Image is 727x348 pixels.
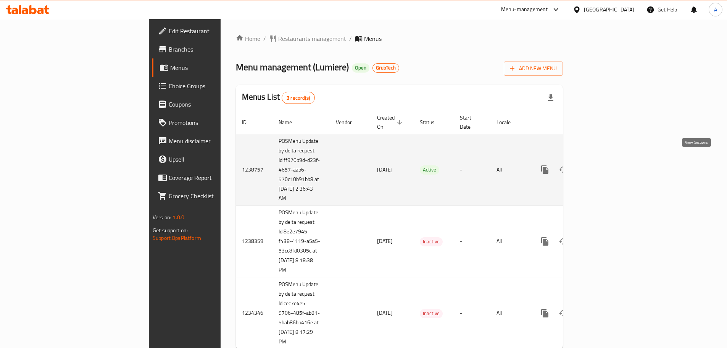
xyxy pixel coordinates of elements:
button: more [536,304,554,322]
a: Menus [152,58,270,77]
td: All [490,134,530,206]
div: Export file [542,89,560,107]
td: POSMenu Update by delta request Id:ff970b9d-d23f-4657-aab6-570c10b91bb8 at [DATE] 2:36:43 AM [272,134,330,206]
span: Status [420,118,445,127]
nav: breadcrumb [236,34,563,43]
button: Change Status [554,304,572,322]
a: Choice Groups [152,77,270,95]
button: more [536,232,554,251]
span: Inactive [420,309,443,318]
a: Menu disclaimer [152,132,270,150]
td: - [454,134,490,206]
span: Get support on: [153,225,188,235]
a: Coupons [152,95,270,113]
a: Promotions [152,113,270,132]
span: Restaurants management [278,34,346,43]
button: Change Status [554,232,572,251]
span: Vendor [336,118,362,127]
span: Coverage Report [169,173,264,182]
div: [GEOGRAPHIC_DATA] [584,5,634,14]
span: [DATE] [377,165,393,175]
span: Open [352,65,369,71]
a: Edit Restaurant [152,22,270,40]
td: All [490,206,530,277]
span: ID [242,118,256,127]
span: Inactive [420,237,443,246]
a: Support.OpsPlatform [153,233,201,243]
span: Choice Groups [169,81,264,91]
td: - [454,206,490,277]
button: more [536,160,554,179]
span: Menu management ( Lumiere ) [236,58,349,76]
a: Branches [152,40,270,58]
span: Promotions [169,118,264,127]
a: Coverage Report [152,168,270,187]
div: Active [420,165,439,175]
a: Restaurants management [269,34,346,43]
span: Add New Menu [510,64,557,73]
span: Created On [377,113,405,131]
a: Grocery Checklist [152,187,270,205]
span: Menus [364,34,382,43]
span: Upsell [169,155,264,164]
span: Locale [496,118,521,127]
button: Change Status [554,160,572,179]
span: 3 record(s) [282,94,314,102]
li: / [349,34,352,43]
a: Upsell [152,150,270,168]
span: Edit Restaurant [169,26,264,36]
span: Branches [169,45,264,54]
span: A [714,5,717,14]
span: Menu disclaimer [169,136,264,146]
span: Menus [170,63,264,72]
span: [DATE] [377,236,393,246]
span: Version: [153,212,171,222]
td: POSMenu Update by delta request Id:8e2e7945-f438-4119-a5a5-53cc8fd0305c at [DATE] 8:18:38 PM [272,206,330,277]
span: [DATE] [377,308,393,318]
div: Menu-management [501,5,548,14]
span: Name [279,118,302,127]
span: Active [420,165,439,174]
span: 1.0.0 [172,212,184,222]
th: Actions [530,111,615,134]
span: Grocery Checklist [169,191,264,201]
span: Coupons [169,100,264,109]
span: GrubTech [373,65,399,71]
div: Total records count [282,92,315,104]
button: Add New Menu [504,62,563,76]
div: Open [352,63,369,73]
h2: Menus List [242,91,315,104]
span: Start Date [460,113,481,131]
